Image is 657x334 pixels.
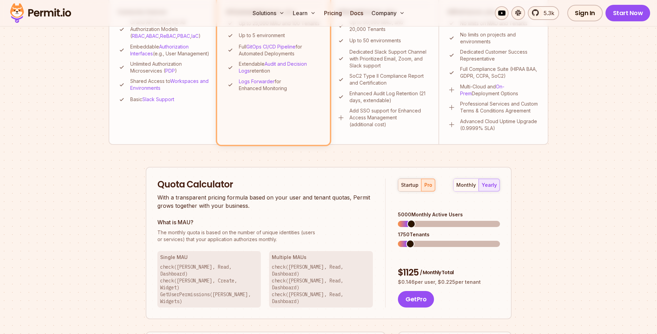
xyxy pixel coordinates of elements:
a: ABAC [146,33,159,39]
img: Permit logo [7,1,74,25]
p: SoC2 Type II Compliance Report and Certification [349,73,430,86]
button: Solutions [250,6,287,20]
a: Audit and Decision Logs [239,61,307,74]
button: GetPro [398,291,434,308]
div: 1750 Tenants [398,231,500,238]
span: 5.3k [539,9,554,17]
div: 5000 Monthly Active Users [398,211,500,218]
a: RBAC [132,33,145,39]
a: Start Now [605,5,650,21]
a: Authorization Interfaces [130,44,189,56]
p: Extendable retention [239,61,321,74]
p: Full Compliance Suite (HIPAA BAA, GDPR, CCPA, SoC2) [460,66,539,79]
p: or services) that your application authorizes monthly. [157,229,373,243]
p: for Enhanced Monitoring [239,78,321,92]
p: Basic [130,96,174,103]
h3: What is MAU? [157,218,373,226]
h3: Multiple MAUs [272,254,370,261]
p: Professional Services and Custom Terms & Conditions Agreement [460,100,539,114]
p: Full for Automated Deployments [239,43,321,57]
p: Unlimited Authorization Microservices ( ) [130,61,210,74]
div: $ 1125 [398,267,500,279]
a: Docs [347,6,366,20]
p: check([PERSON_NAME], Read, Dashboard) check([PERSON_NAME], Read, Dashboard) check([PERSON_NAME], ... [272,263,370,305]
a: IaC [191,33,199,39]
a: Sign In [567,5,603,21]
h3: Single MAU [160,254,258,261]
p: No limits on projects and environments [460,31,539,45]
p: Multi-Cloud and Deployment Options [460,83,539,97]
p: Dedicated Slack Support Channel with Prioritized Email, Zoom, and Slack support [349,49,430,69]
p: With a transparent pricing formula based on your user and tenant quotas, Permit grows together wi... [157,193,373,210]
p: Shared Access to [130,78,210,91]
p: Add SSO support for Enhanced Access Management (additional cost) [349,107,430,128]
a: On-Prem [460,84,504,96]
p: Enhanced Audit Log Retention (21 days, extendable) [349,90,430,104]
h2: Quota Calculator [157,179,373,191]
button: Learn [290,6,319,20]
p: Embeddable (e.g., User Management) [130,43,210,57]
div: startup [401,182,419,188]
a: Logs Forwarder [239,78,275,84]
a: Slack Support [142,96,174,102]
p: check([PERSON_NAME], Read, Dashboard) check([PERSON_NAME], Create, Widget) GetUserPermissions([PE... [160,263,258,305]
a: 5.3k [528,6,559,20]
a: GitOps CI/CD Pipeline [246,44,296,50]
p: UI and API Access for All Authorization Models ( , , , , ) [130,19,210,40]
div: monthly [456,182,476,188]
span: The monthly quota is based on the number of unique identities (users [157,229,373,236]
a: Pricing [321,6,345,20]
p: Dedicated Customer Success Representative [460,49,539,62]
a: PDP [165,68,175,74]
a: ReBAC [160,33,176,39]
p: Advanced Cloud Uptime Upgrade (0.9999% SLA) [460,118,539,132]
p: Up to 5 environment [239,32,285,39]
a: PBAC [177,33,190,39]
span: / Monthly Total [420,269,454,276]
button: Company [369,6,408,20]
p: Up to 50 environments [349,37,401,44]
p: $ 0.146 per user, $ 0.225 per tenant [398,279,500,285]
